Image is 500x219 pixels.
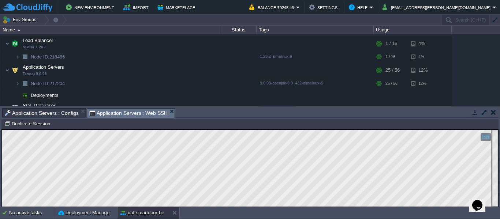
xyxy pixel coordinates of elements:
button: Duplicate Session [4,120,52,127]
a: Deployments [30,92,60,98]
span: 217204 [30,80,66,87]
div: 1 / 16 [385,36,397,51]
span: 1.26.2-almalinux-9 [260,54,292,58]
span: SQL Databases [22,102,57,109]
span: Node ID: [31,81,49,86]
div: 4% [411,36,435,51]
a: Node ID:218486 [30,54,66,60]
div: Status [220,26,256,34]
div: 12% [411,78,435,89]
img: AMDAwAAAACH5BAEAAAAALAAAAAABAAEAAAICRAEAOw== [10,63,20,78]
div: No active tasks [9,207,55,219]
a: Load BalancerNGINX 1.26.2 [22,38,54,43]
img: AMDAwAAAACH5BAEAAAAALAAAAAABAAEAAAICRAEAOw== [15,90,20,101]
div: Tags [257,26,373,34]
span: Tomcat 9.0.98 [23,72,47,76]
span: Load Balancer [22,37,54,44]
span: Node ID: [31,54,49,60]
button: Help [349,3,370,12]
div: 25 / 56 [385,78,398,89]
img: AMDAwAAAACH5BAEAAAAALAAAAAABAAEAAAICRAEAOw== [20,51,30,63]
span: 218486 [30,54,66,60]
a: SQL Databases [22,103,57,108]
img: AMDAwAAAACH5BAEAAAAALAAAAAABAAEAAAICRAEAOw== [17,29,20,31]
img: AMDAwAAAACH5BAEAAAAALAAAAAABAAEAAAICRAEAOw== [10,101,20,116]
div: 25 / 56 [385,63,400,78]
span: Application Servers : Web SSH [89,109,168,118]
img: AMDAwAAAACH5BAEAAAAALAAAAAABAAEAAAICRAEAOw== [20,90,30,101]
div: 4% [411,51,435,63]
button: Env Groups [3,15,39,25]
div: Name [1,26,220,34]
img: AMDAwAAAACH5BAEAAAAALAAAAAABAAEAAAICRAEAOw== [15,51,20,63]
iframe: chat widget [469,190,493,212]
img: AMDAwAAAACH5BAEAAAAALAAAAAABAAEAAAICRAEAOw== [5,101,10,116]
button: uat-smartdoor-be [120,209,164,216]
img: AMDAwAAAACH5BAEAAAAALAAAAAABAAEAAAICRAEAOw== [5,63,10,78]
div: 1 / 16 [385,51,395,63]
img: AMDAwAAAACH5BAEAAAAALAAAAAABAAEAAAICRAEAOw== [20,78,30,89]
button: [EMAIL_ADDRESS][PERSON_NAME][DOMAIN_NAME] [383,3,493,12]
a: Application ServersTomcat 9.0.98 [22,64,65,70]
div: 12% [411,63,435,78]
button: Deployment Manager [58,209,111,216]
div: Usage [374,26,451,34]
button: New Environment [66,3,116,12]
img: AMDAwAAAACH5BAEAAAAALAAAAAABAAEAAAICRAEAOw== [15,78,20,89]
span: Application Servers : Configs [5,109,79,117]
div: 14% [411,101,435,116]
button: Import [123,3,151,12]
button: Marketplace [157,3,197,12]
button: Balance ₹9245.43 [249,3,296,12]
button: Settings [309,3,340,12]
img: CloudJiffy [3,3,52,12]
span: Application Servers [22,64,65,70]
img: AMDAwAAAACH5BAEAAAAALAAAAAABAAEAAAICRAEAOw== [10,36,20,51]
div: 2 / 32 [385,101,397,116]
a: Node ID:217204 [30,80,66,87]
span: NGINX 1.26.2 [23,45,46,49]
span: 9.0.98-openjdk-8.0_432-almalinux-9 [260,81,323,85]
img: AMDAwAAAACH5BAEAAAAALAAAAAABAAEAAAICRAEAOw== [5,36,10,51]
